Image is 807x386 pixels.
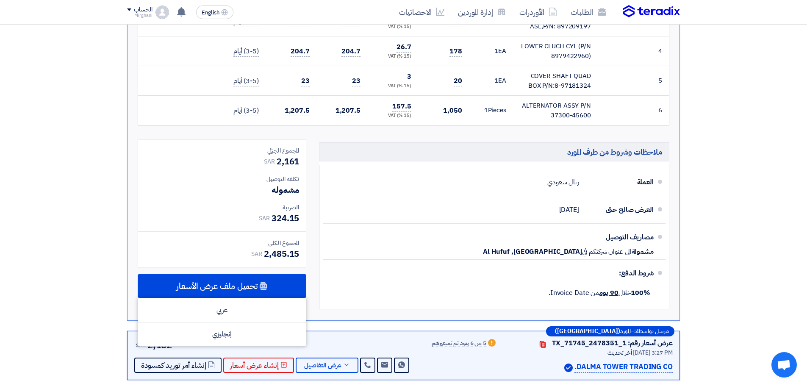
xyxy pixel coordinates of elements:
img: Teradix logo [623,5,680,18]
span: مشمولة [632,247,654,256]
div: شروط الدفع: [336,263,654,283]
div: Mirghani [127,13,152,18]
div: الحساب [134,6,152,14]
button: English [196,6,233,19]
h5: ملاحظات وشروط من طرف المورد [319,142,669,161]
strong: 100% [631,288,650,298]
div: (15 %) VAT [374,83,411,90]
td: Pieces [469,96,513,125]
div: عرض أسعار رقم: TX_71745_2478351_1 [552,338,673,348]
span: 204.7 [341,46,361,57]
div: ريال سعودي [547,174,579,190]
span: English [202,10,219,16]
span: (3-5) أيام [233,76,259,86]
span: 1 [494,76,498,85]
a: إدارة الموردين [451,2,513,22]
span: 324.15 [272,212,299,225]
u: 90 يوم [599,288,618,298]
span: SAR [251,250,262,258]
button: إنشاء عرض أسعار [223,358,294,373]
div: الضريبة [145,203,299,212]
span: 1,207.5 [285,106,310,116]
span: 2,485.15 [264,247,299,260]
div: (15 %) VAT [374,53,411,60]
span: SAR [136,342,146,349]
td: 6 [655,96,669,125]
div: مصاريف التوصيل [586,227,654,247]
div: العرض صالح حتى [586,200,654,220]
div: تكلفه التوصيل [145,175,299,183]
span: SAR [259,214,270,223]
td: EA [469,36,513,66]
td: 5 [655,66,669,96]
div: Open chat [771,352,797,378]
span: 23 [352,76,361,86]
div: LOWER CLUCH CYL (P/N 8979422960) [520,42,591,61]
span: تحميل ملف عرض الأسعار [176,282,258,290]
img: profile_test.png [155,6,169,19]
div: المجموع الكلي [145,239,299,247]
div: العملة [586,172,654,192]
span: SAR [264,157,275,166]
span: 157.5 [392,101,411,112]
span: 2,161 [277,155,300,168]
span: 23 [301,76,310,86]
span: (3-5) أيام [233,106,259,116]
span: 20 [454,76,462,86]
div: ALTERNATOR ASSY P/N 37300-45600 [520,101,591,120]
b: ([GEOGRAPHIC_DATA]) [555,328,620,334]
a: الأوردرات [513,2,564,22]
div: (15 %) VAT [374,23,411,31]
td: 4 [655,36,669,66]
span: الى عنوان شركتكم في [582,247,631,256]
button: عرض التفاصيل [296,358,358,373]
span: 178 [449,46,462,57]
span: مشموله [272,183,299,196]
div: (15 %) VAT [374,112,411,119]
span: 1,207.5 [336,106,361,116]
a: الاحصائيات [392,2,451,22]
span: [DATE] 3:27 PM [633,348,673,357]
span: 26.7 [397,42,411,53]
div: – [546,326,674,336]
img: Verified Account [564,364,573,372]
span: عرض التفاصيل [304,362,341,369]
div: عربي [138,298,306,322]
span: خلال من Invoice Date. [549,288,650,298]
span: أخر تحديث [607,348,632,357]
span: [GEOGRAPHIC_DATA], Al Hufuf [483,247,582,256]
p: DALMA TOWER TRADING CO. [574,361,673,373]
span: (3-5) أيام [233,46,259,57]
td: EA [469,66,513,96]
div: إنجليزي [138,322,306,346]
span: 3 [407,72,411,82]
div: المجموع الجزئي [145,146,299,155]
span: المورد [620,328,631,334]
div: 5 من 6 بنود تم تسعيرهم [432,340,486,347]
span: [DATE] [559,205,579,214]
span: 1 [494,46,498,56]
span: إنشاء أمر توريد كمسودة [141,362,206,369]
a: الطلبات [564,2,613,22]
div: COVER SHAFT QUAD BOX P/N:8-97181324 [520,71,591,90]
span: مرسل بواسطة: [634,328,669,334]
span: إنشاء عرض أسعار [230,362,279,369]
span: 1 [484,106,488,115]
span: 1,050 [443,106,462,116]
span: 204.7 [291,46,310,57]
button: إنشاء أمر توريد كمسودة [134,358,222,373]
